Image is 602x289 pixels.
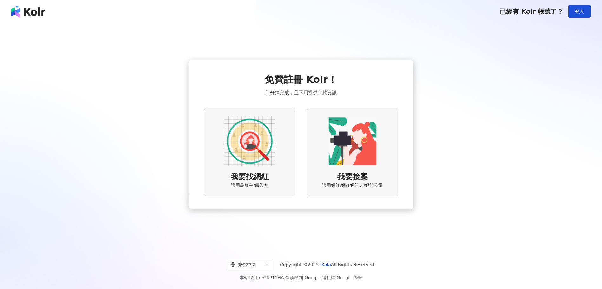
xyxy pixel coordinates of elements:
button: 登入 [568,5,591,18]
span: | [335,275,337,280]
a: Google 條款 [336,275,362,280]
span: 我要找網紅 [231,172,269,182]
span: 登入 [575,9,584,14]
span: | [303,275,305,280]
span: 本站採用 reCAPTCHA 保護機制 [240,274,362,281]
div: 繁體中文 [230,259,263,270]
span: 免費註冊 Kolr！ [265,73,337,86]
span: 1 分鐘完成，且不用提供付款資訊 [265,89,336,96]
img: AD identity option [224,116,275,167]
span: 我要接案 [337,172,368,182]
a: Google 隱私權 [305,275,335,280]
img: KOL identity option [327,116,378,167]
img: logo [11,5,45,18]
span: 適用網紅/網紅經紀人/經紀公司 [322,182,383,189]
a: iKala [320,262,331,267]
span: 適用品牌主/廣告方 [231,182,268,189]
span: Copyright © 2025 All Rights Reserved. [280,261,375,268]
span: 已經有 Kolr 帳號了？ [500,8,563,15]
